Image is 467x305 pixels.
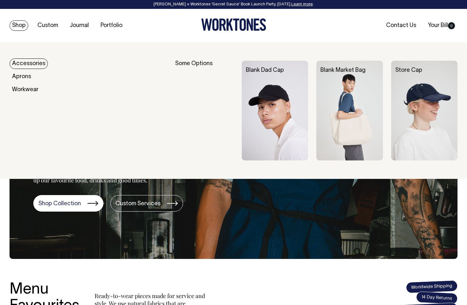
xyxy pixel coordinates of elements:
[10,85,41,95] a: Workwear
[291,3,313,6] a: Learn more
[35,20,61,31] a: Custom
[395,68,422,73] a: Store Cap
[110,195,183,212] a: Custom Services
[448,22,455,29] span: 0
[406,280,457,294] span: Worldwide Shipping
[320,68,365,73] a: Blank Market Bag
[98,20,125,31] a: Portfolio
[67,20,91,31] a: Journal
[416,291,458,305] span: 14 Day Returns
[10,71,34,82] a: Aprons
[10,20,28,31] a: Shop
[33,195,103,212] a: Shop Collection
[175,61,233,160] div: Some Options
[425,20,457,31] a: Your Bill0
[246,68,284,73] a: Blank Dad Cap
[10,58,48,69] a: Accessories
[316,61,383,160] img: Blank Market Bag
[6,2,461,7] div: [PERSON_NAME] × Worktones ‘Secret Sauce’ Book Launch Party, [DATE]. .
[391,61,457,160] img: Store Cap
[384,20,419,31] a: Contact Us
[242,61,308,160] img: Blank Dad Cap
